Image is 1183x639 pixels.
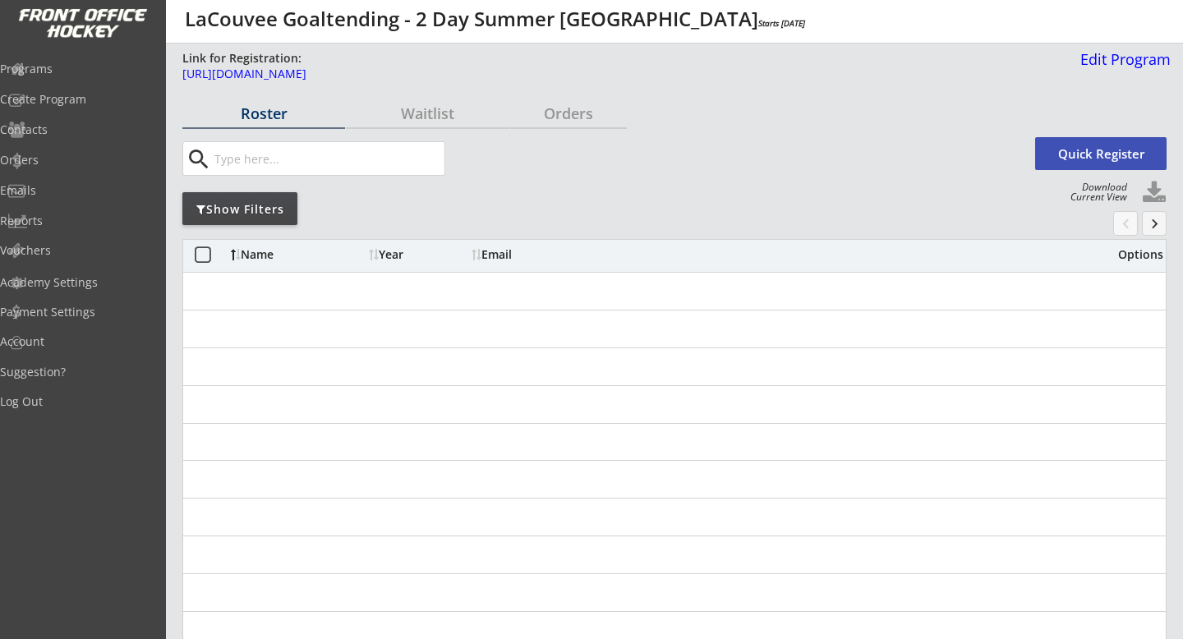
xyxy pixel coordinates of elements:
input: Type here... [211,142,444,175]
div: Download Current View [1062,182,1127,202]
div: Show Filters [182,201,297,218]
div: [URL][DOMAIN_NAME] [182,68,1010,80]
div: Year [369,249,467,260]
div: Roster [182,106,345,121]
button: keyboard_arrow_right [1142,211,1167,236]
em: Starts [DATE] [758,17,805,29]
a: Edit Program [1074,52,1171,80]
div: Link for Registration: [182,50,304,67]
div: Options [1105,249,1163,260]
button: search [185,146,212,172]
div: Waitlist [346,106,509,121]
div: Edit Program [1074,52,1171,67]
div: Email [472,249,619,260]
button: Quick Register [1035,137,1167,170]
div: Orders [510,106,627,121]
button: chevron_left [1113,211,1138,236]
a: [URL][DOMAIN_NAME] [182,68,1010,89]
button: Click to download full roster. Your browser settings may try to block it, check your security set... [1142,181,1167,205]
div: Name [231,249,365,260]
